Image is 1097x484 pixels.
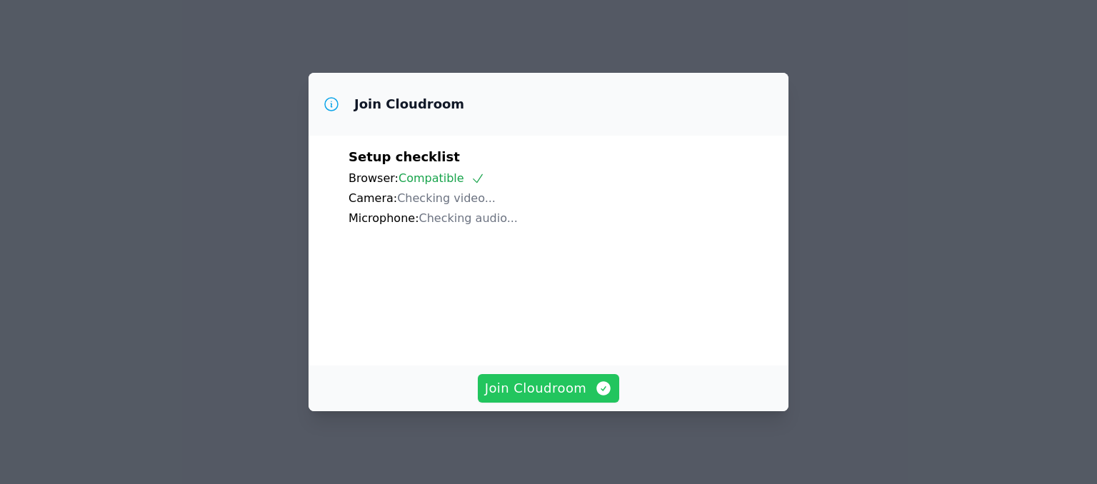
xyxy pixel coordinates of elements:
[349,171,399,185] span: Browser:
[354,96,464,113] h3: Join Cloudroom
[478,374,620,403] button: Join Cloudroom
[397,191,496,205] span: Checking video...
[485,378,613,398] span: Join Cloudroom
[419,211,518,225] span: Checking audio...
[349,191,397,205] span: Camera:
[349,211,419,225] span: Microphone:
[399,171,485,185] span: Compatible
[349,149,460,164] span: Setup checklist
